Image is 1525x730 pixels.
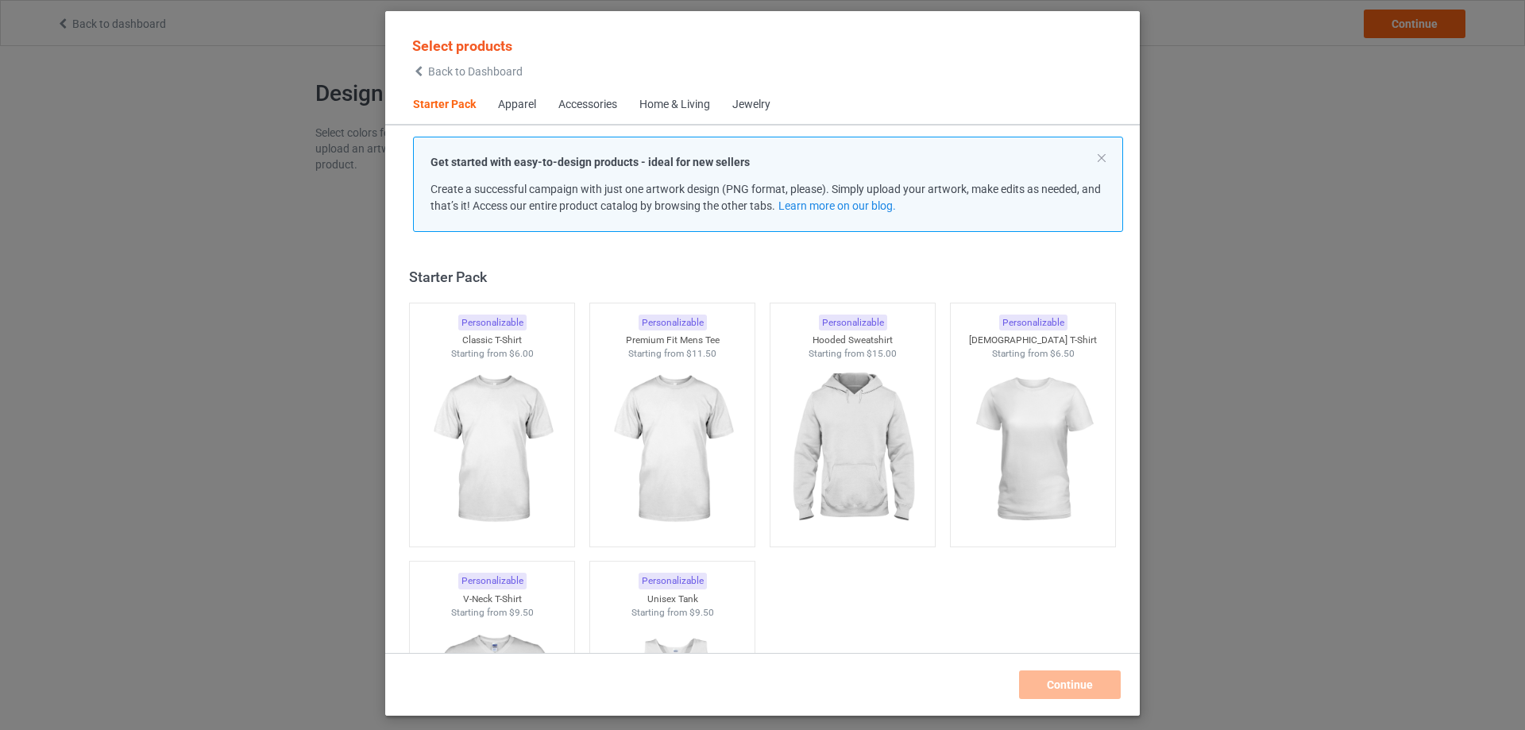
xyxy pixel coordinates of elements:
[409,268,1123,286] div: Starter Pack
[686,348,716,359] span: $11.50
[867,348,897,359] span: $15.00
[421,361,563,539] img: regular.jpg
[639,315,707,331] div: Personalizable
[410,347,575,361] div: Starting from
[590,347,755,361] div: Starting from
[962,361,1104,539] img: regular.jpg
[509,348,534,359] span: $6.00
[951,347,1116,361] div: Starting from
[770,347,936,361] div: Starting from
[458,573,527,589] div: Personalizable
[412,37,512,54] span: Select products
[410,606,575,620] div: Starting from
[732,97,770,113] div: Jewelry
[778,199,896,212] a: Learn more on our blog.
[590,593,755,606] div: Unisex Tank
[458,315,527,331] div: Personalizable
[430,183,1101,212] span: Create a successful campaign with just one artwork design (PNG format, please). Simply upload you...
[1050,348,1075,359] span: $6.50
[498,97,536,113] div: Apparel
[951,334,1116,347] div: [DEMOGRAPHIC_DATA] T-Shirt
[558,97,617,113] div: Accessories
[590,606,755,620] div: Starting from
[639,573,707,589] div: Personalizable
[428,65,523,78] span: Back to Dashboard
[410,593,575,606] div: V-Neck T-Shirt
[639,97,710,113] div: Home & Living
[410,334,575,347] div: Classic T-Shirt
[430,156,750,168] strong: Get started with easy-to-design products - ideal for new sellers
[999,315,1067,331] div: Personalizable
[770,334,936,347] div: Hooded Sweatshirt
[819,315,887,331] div: Personalizable
[509,607,534,618] span: $9.50
[782,361,924,539] img: regular.jpg
[402,86,487,124] span: Starter Pack
[601,361,743,539] img: regular.jpg
[689,607,714,618] span: $9.50
[590,334,755,347] div: Premium Fit Mens Tee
